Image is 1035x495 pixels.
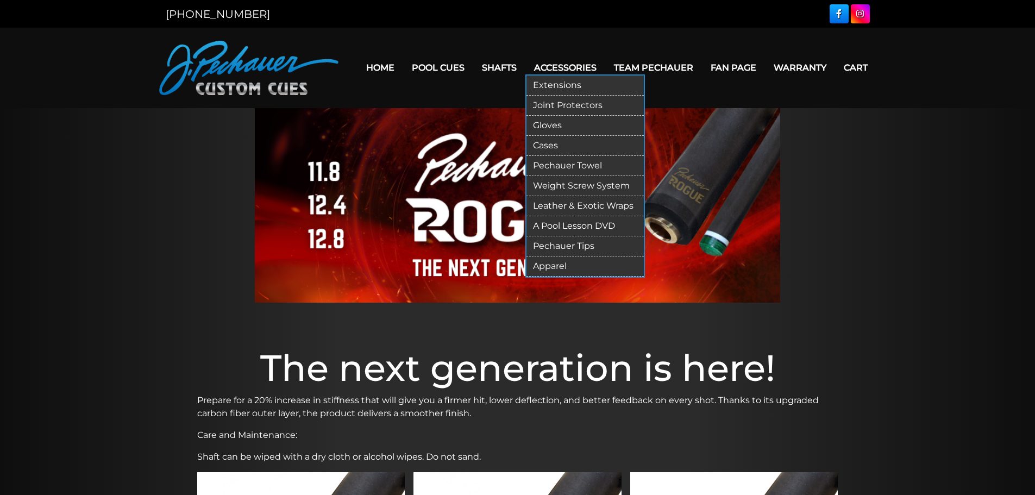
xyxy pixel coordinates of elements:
[473,54,525,82] a: Shafts
[525,54,605,82] a: Accessories
[526,176,644,196] a: Weight Screw System
[526,196,644,216] a: Leather & Exotic Wraps
[526,116,644,136] a: Gloves
[765,54,835,82] a: Warranty
[605,54,702,82] a: Team Pechauer
[835,54,876,82] a: Cart
[403,54,473,82] a: Pool Cues
[526,216,644,236] a: A Pool Lesson DVD
[197,429,838,442] p: Care and Maintenance:
[357,54,403,82] a: Home
[526,236,644,256] a: Pechauer Tips
[197,346,838,390] h1: The next generation is here!
[702,54,765,82] a: Fan Page
[526,136,644,156] a: Cases
[197,394,838,420] p: Prepare for a 20% increase in stiffness that will give you a firmer hit, lower deflection, and be...
[526,256,644,277] a: Apparel
[526,96,644,116] a: Joint Protectors
[159,41,338,95] img: Pechauer Custom Cues
[526,76,644,96] a: Extensions
[197,450,838,463] p: Shaft can be wiped with a dry cloth or alcohol wipes. Do not sand.
[526,156,644,176] a: Pechauer Towel
[166,8,270,21] a: [PHONE_NUMBER]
